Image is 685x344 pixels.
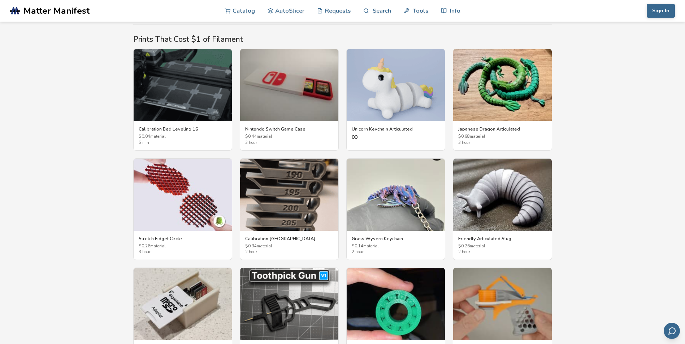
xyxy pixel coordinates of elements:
[346,49,445,151] a: Unicorn Keychain ArticulatedUnicorn Keychain Articulated00
[458,134,546,139] span: $ 0.98 material
[133,49,232,151] a: Calibration Bed Leveling 16Calibration Bed Leveling 16$0.04material5 min
[647,4,675,18] button: Sign In
[346,158,445,260] a: Grass Wyvern KeychainGrass Wyvern Keychain$0.14material2 hour
[139,250,227,255] span: 3 hour
[134,268,232,340] img: Micro SD Case
[458,236,546,242] h3: Friendly Articulated Slug
[664,323,680,339] button: Send feedback via email
[133,158,232,260] a: Stretch Fidget CircleStretch Fidget Circle$0.26material3 hour
[352,244,440,249] span: $ 0.14 material
[453,49,552,151] a: Japanese Dragon ArticulatedJapanese Dragon Articulated$0.98material3 hour
[458,244,546,249] span: $ 0.26 material
[458,126,546,132] h3: Japanese Dragon Articulated
[245,141,333,145] span: 3 hour
[139,126,227,132] h3: Calibration Bed Leveling 16
[139,244,227,249] span: $ 0.26 material
[458,250,546,255] span: 2 hour
[352,134,440,140] div: 0 0
[240,268,338,340] img: Toothpick Gun
[134,49,232,121] img: Calibration Bed Leveling 16
[245,134,333,139] span: $ 0.44 material
[453,268,551,340] img: 6 Shot Disc Shooter
[240,158,339,260] a: Calibration Temp TowerCalibration [GEOGRAPHIC_DATA]$0.34material2 hour
[352,236,440,242] h3: Grass Wyvern Keychain
[347,159,445,231] img: Grass Wyvern Keychain
[245,236,333,242] h3: Calibration [GEOGRAPHIC_DATA]
[453,158,552,260] a: Friendly Articulated SlugFriendly Articulated Slug$0.26material2 hour
[23,6,90,16] span: Matter Manifest
[240,49,339,151] a: Nintendo Switch Game CaseNintendo Switch Game Case$0.44material3 hour
[245,250,333,255] span: 2 hour
[352,250,440,255] span: 2 hour
[458,141,546,145] span: 3 hour
[139,141,227,145] span: 5 min
[245,126,333,132] h3: Nintendo Switch Game Case
[453,159,551,231] img: Friendly Articulated Slug
[133,35,552,44] h2: Prints That Cost $1 of Filament
[139,134,227,139] span: $ 0.04 material
[240,49,338,121] img: Nintendo Switch Game Case
[347,49,445,121] img: Unicorn Keychain Articulated
[453,49,551,121] img: Japanese Dragon Articulated
[352,126,440,132] h3: Unicorn Keychain Articulated
[347,268,445,340] img: Print In Place Ball Bearing
[245,244,333,249] span: $ 0.34 material
[134,159,232,231] img: Stretch Fidget Circle
[139,236,227,242] h3: Stretch Fidget Circle
[240,159,338,231] img: Calibration Temp Tower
